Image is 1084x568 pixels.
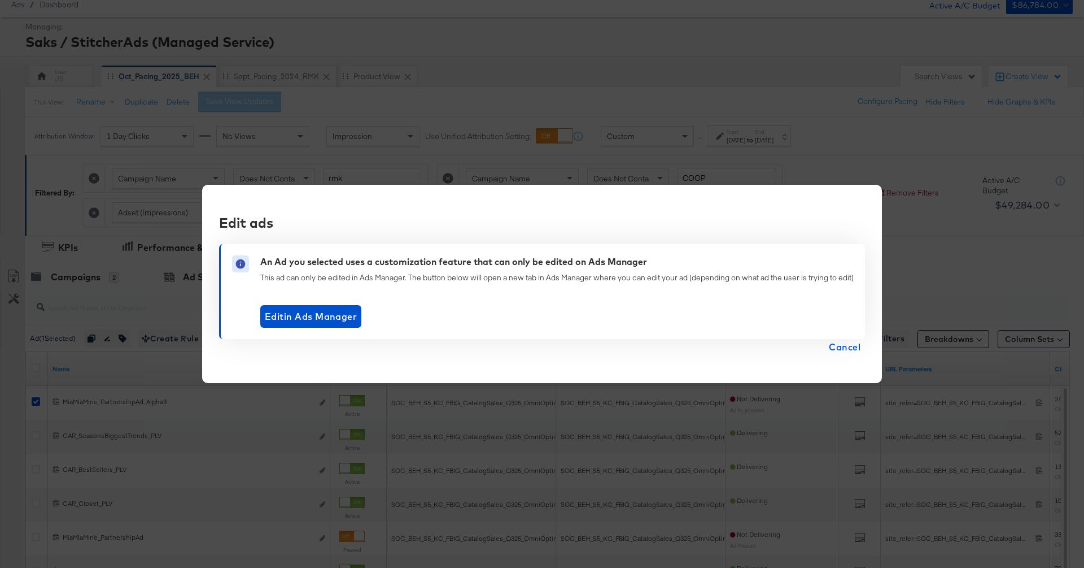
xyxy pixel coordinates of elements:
span: Cancel [829,339,860,355]
button: Cancel [824,339,865,355]
div: This ad can only be edited in Ads Manager. The button below will open a new tab in Ads Manager wh... [260,272,854,283]
button: Editin Ads Manager [260,305,361,328]
div: An Ad you selected uses a customization feature that can only be edited on Ads Manager [260,255,647,268]
span: Edit in Ads Manager [265,309,357,324]
div: Edit ads [219,213,856,232]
